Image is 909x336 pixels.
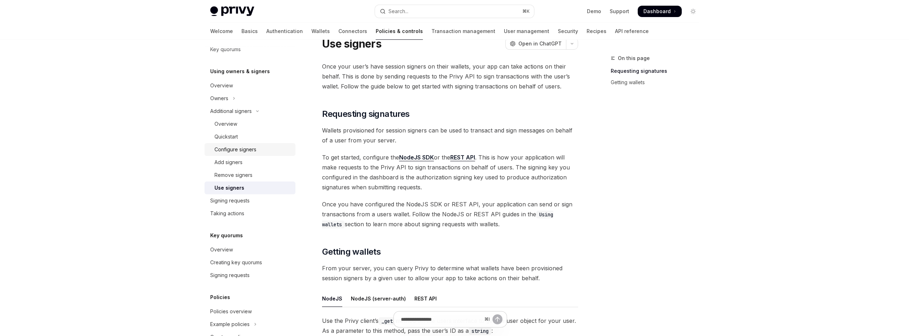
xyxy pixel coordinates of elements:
[388,7,408,16] div: Search...
[322,263,578,283] span: From your server, you can query Privy to determine what wallets have been provisioned session sig...
[322,61,578,91] span: Once your user’s have session signers on their wallets, your app can take actions on their behalf...
[414,290,437,307] div: REST API
[241,23,258,40] a: Basics
[311,23,330,40] a: Wallets
[338,23,367,40] a: Connectors
[214,120,237,128] div: Overview
[375,5,534,18] button: Open search
[351,290,406,307] div: NodeJS (server-auth)
[205,305,295,318] a: Policies overview
[210,107,252,115] div: Additional signers
[205,269,295,282] a: Signing requests
[214,132,238,141] div: Quickstart
[687,6,699,17] button: Toggle dark mode
[210,231,243,240] h5: Key quorums
[558,23,578,40] a: Security
[322,125,578,145] span: Wallets provisioned for session signers can be used to transact and sign messages on behalf of a ...
[505,38,566,50] button: Open in ChatGPT
[615,23,649,40] a: API reference
[638,6,682,17] a: Dashboard
[611,65,704,77] a: Requesting signatures
[210,320,250,329] div: Example policies
[210,6,254,16] img: light logo
[210,245,233,254] div: Overview
[205,181,295,194] a: Use signers
[450,154,475,161] a: REST API
[205,194,295,207] a: Signing requests
[518,40,562,47] span: Open in ChatGPT
[205,156,295,169] a: Add signers
[205,105,295,118] button: Toggle Additional signers section
[210,258,262,267] div: Creating key quorums
[205,256,295,269] a: Creating key quorums
[205,130,295,143] a: Quickstart
[643,8,671,15] span: Dashboard
[210,307,252,316] div: Policies overview
[205,318,295,331] button: Toggle Example policies section
[205,92,295,105] button: Toggle Owners section
[522,9,530,14] span: ⌘ K
[210,271,250,280] div: Signing requests
[322,108,409,120] span: Requesting signatures
[587,8,601,15] a: Demo
[210,23,233,40] a: Welcome
[322,290,342,307] div: NodeJS
[322,199,578,229] span: Once you have configured the NodeJS SDK or REST API, your application can send or sign transactio...
[210,81,233,90] div: Overview
[618,54,650,63] span: On this page
[210,94,228,103] div: Owners
[205,207,295,220] a: Taking actions
[205,243,295,256] a: Overview
[610,8,629,15] a: Support
[214,184,244,192] div: Use signers
[492,314,502,324] button: Send message
[205,79,295,92] a: Overview
[214,171,252,179] div: Remove signers
[322,246,381,258] span: Getting wallets
[210,209,244,218] div: Taking actions
[587,23,606,40] a: Recipes
[210,196,250,205] div: Signing requests
[205,143,295,156] a: Configure signers
[266,23,303,40] a: Authentication
[214,145,256,154] div: Configure signers
[205,118,295,130] a: Overview
[205,169,295,181] a: Remove signers
[611,77,704,88] a: Getting wallets
[376,23,423,40] a: Policies & controls
[322,152,578,192] span: To get started, configure the or the . This is how your application will make requests to the Pri...
[322,37,381,50] h1: Use signers
[210,293,230,302] h5: Policies
[401,311,481,327] input: Ask a question...
[210,67,270,76] h5: Using owners & signers
[504,23,549,40] a: User management
[214,158,243,167] div: Add signers
[399,154,434,161] a: NodeJS SDK
[431,23,495,40] a: Transaction management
